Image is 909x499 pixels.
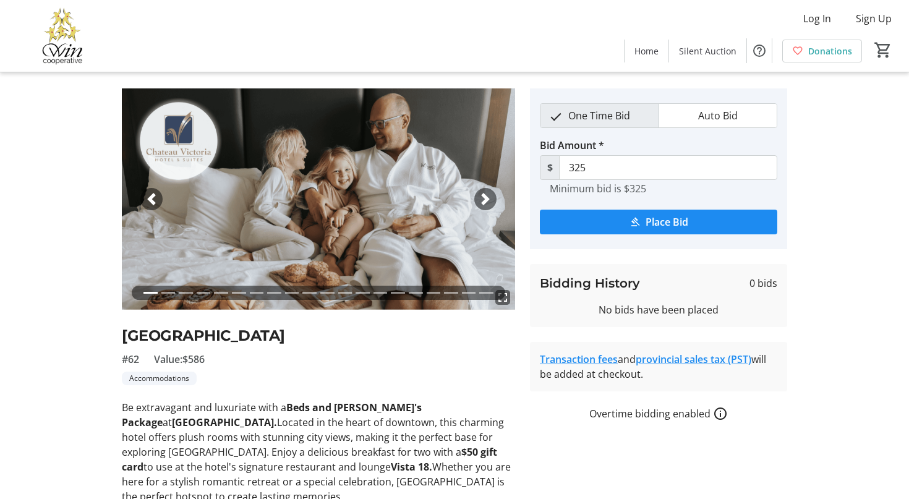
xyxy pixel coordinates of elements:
a: provincial sales tax (PST) [636,352,751,366]
span: 0 bids [749,276,777,291]
span: Home [634,45,659,58]
h3: Bidding History [540,274,640,292]
span: $ [540,155,560,180]
span: Sign Up [856,11,892,26]
a: Home [625,40,668,62]
strong: $50 gift card [122,445,497,474]
img: Image [122,88,515,310]
span: #62 [122,352,139,367]
span: Place Bid [646,215,688,229]
button: Cart [872,39,894,61]
strong: [GEOGRAPHIC_DATA]. [172,416,277,429]
span: Silent Auction [679,45,736,58]
button: Log In [793,9,841,28]
div: No bids have been placed [540,302,777,317]
img: Victoria Women In Need Community Cooperative's Logo [7,5,117,67]
span: Value: $586 [154,352,205,367]
tr-hint: Minimum bid is $325 [550,182,646,195]
div: Overtime bidding enabled [530,406,787,421]
a: Transaction fees [540,352,618,366]
button: Sign Up [846,9,902,28]
h2: [GEOGRAPHIC_DATA] [122,325,515,347]
button: Help [747,38,772,63]
span: Auto Bid [691,104,745,127]
label: Bid Amount * [540,138,604,153]
span: Log In [803,11,831,26]
strong: Vista 18. [391,460,432,474]
a: Silent Auction [669,40,746,62]
a: Donations [782,40,862,62]
tr-label-badge: Accommodations [122,372,197,385]
div: and will be added at checkout. [540,352,777,382]
strong: Beds and [PERSON_NAME]'s Package [122,401,422,429]
span: Donations [808,45,852,58]
a: How overtime bidding works for silent auctions [713,406,728,421]
button: Place Bid [540,210,777,234]
span: One Time Bid [561,104,638,127]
